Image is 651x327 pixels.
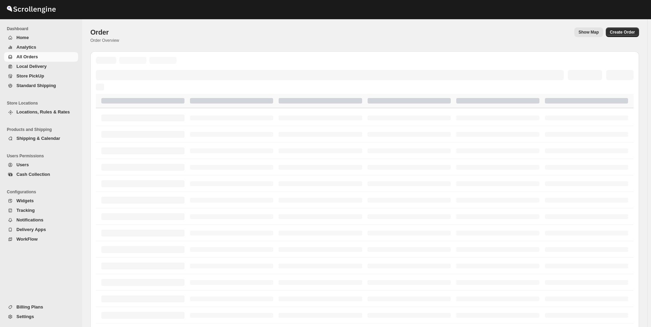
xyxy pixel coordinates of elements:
[7,189,79,195] span: Configurations
[610,29,635,35] span: Create Order
[16,237,38,242] span: WorkFlow
[16,162,29,167] span: Users
[7,26,79,32] span: Dashboard
[16,64,47,69] span: Local Delivery
[4,107,78,117] button: Locations, Rules & Rates
[4,215,78,225] button: Notifications
[4,134,78,143] button: Shipping & Calendar
[90,38,119,43] p: Order Overview
[7,127,79,132] span: Products and Shipping
[16,136,60,141] span: Shipping & Calendar
[574,27,603,37] button: Map action label
[4,43,78,52] button: Analytics
[4,302,78,312] button: Billing Plans
[4,33,78,43] button: Home
[16,172,50,177] span: Cash Collection
[16,208,35,213] span: Tracking
[4,170,78,179] button: Cash Collection
[16,83,56,88] span: Standard Shipping
[16,304,43,310] span: Billing Plans
[578,29,599,35] span: Show Map
[4,52,78,62] button: All Orders
[4,160,78,170] button: Users
[7,100,79,106] span: Store Locations
[4,206,78,215] button: Tracking
[606,27,639,37] button: Create custom order
[4,196,78,206] button: Widgets
[16,314,34,319] span: Settings
[16,217,43,222] span: Notifications
[16,227,46,232] span: Delivery Apps
[4,225,78,234] button: Delivery Apps
[16,54,38,59] span: All Orders
[4,312,78,322] button: Settings
[16,109,70,114] span: Locations, Rules & Rates
[16,45,36,50] span: Analytics
[16,73,44,78] span: Store PickUp
[90,28,108,36] span: Order
[16,35,29,40] span: Home
[4,234,78,244] button: WorkFlow
[7,153,79,159] span: Users Permissions
[16,198,34,203] span: Widgets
